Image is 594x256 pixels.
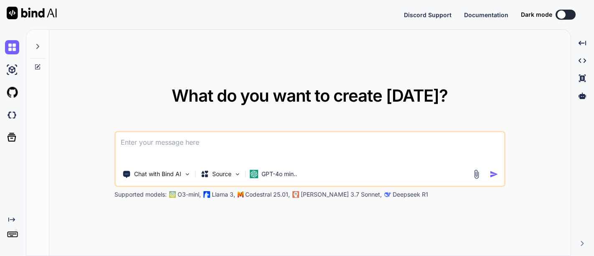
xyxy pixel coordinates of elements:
img: Bind AI [7,7,57,19]
span: Dark mode [521,10,552,19]
img: Mistral-AI [238,192,244,197]
p: Supported models: [114,190,167,199]
img: icon [490,170,498,179]
img: GPT-4 [169,191,176,198]
img: githubLight [5,85,19,100]
span: Documentation [464,11,508,18]
img: Llama2 [203,191,210,198]
img: chat [5,40,19,54]
p: GPT-4o min.. [261,170,297,178]
p: Llama 3, [212,190,235,199]
span: What do you want to create [DATE]? [172,85,448,106]
button: Discord Support [404,10,452,19]
img: Pick Models [234,171,241,178]
img: GPT-4o mini [250,170,258,178]
p: Deepseek R1 [393,190,428,199]
img: claude [384,191,391,198]
img: claude [292,191,299,198]
p: O3-mini, [178,190,201,199]
p: Source [212,170,231,178]
p: Chat with Bind AI [134,170,181,178]
img: darkCloudIdeIcon [5,108,19,122]
img: Pick Tools [184,171,191,178]
span: Discord Support [404,11,452,18]
img: ai-studio [5,63,19,77]
button: Documentation [464,10,508,19]
img: attachment [472,169,481,179]
p: Codestral 25.01, [245,190,290,199]
p: [PERSON_NAME] 3.7 Sonnet, [301,190,382,199]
